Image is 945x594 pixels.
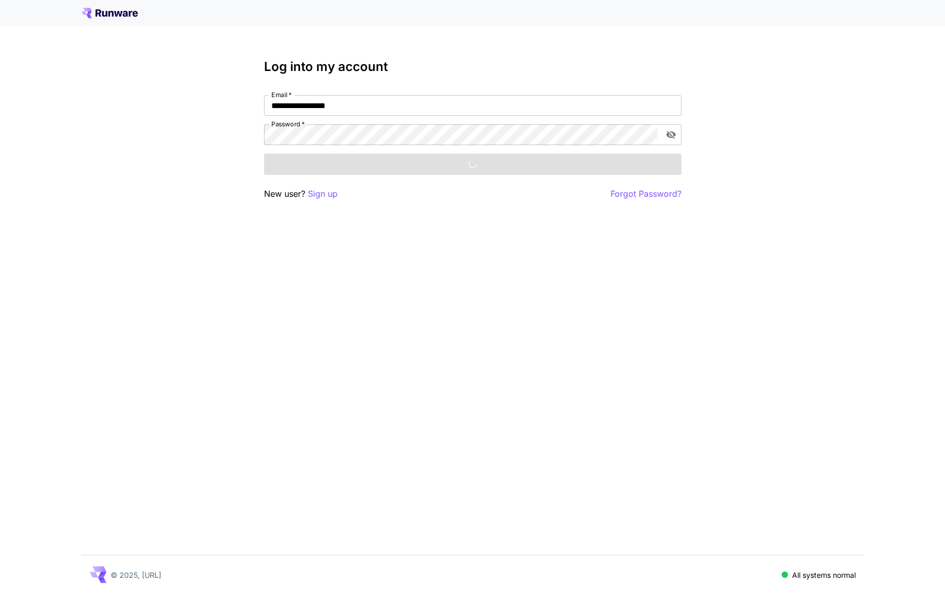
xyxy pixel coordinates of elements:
[662,125,680,144] button: toggle password visibility
[271,120,305,128] label: Password
[611,187,681,200] button: Forgot Password?
[271,90,292,99] label: Email
[308,187,338,200] button: Sign up
[264,60,681,74] h3: Log into my account
[111,569,161,580] p: © 2025, [URL]
[792,569,856,580] p: All systems normal
[264,187,338,200] p: New user?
